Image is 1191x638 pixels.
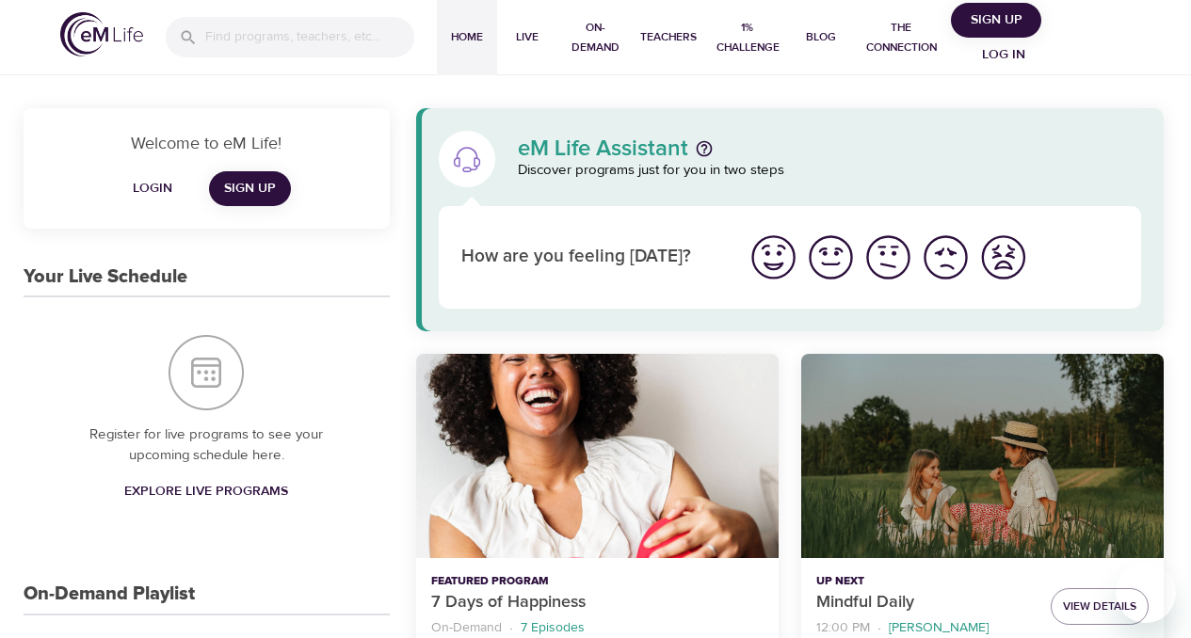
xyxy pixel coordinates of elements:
[798,27,844,47] span: Blog
[431,590,764,615] p: 7 Days of Happiness
[748,231,799,283] img: great
[816,573,1036,590] p: Up Next
[958,8,1034,32] span: Sign Up
[816,618,870,638] p: 12:00 PM
[505,27,550,47] span: Live
[1116,563,1176,623] iframe: Button to launch messaging window
[431,573,764,590] p: Featured Program
[966,43,1041,67] span: Log in
[1063,597,1136,616] span: View Details
[60,12,143,56] img: logo
[805,231,857,283] img: good
[416,354,779,558] button: 7 Days of Happiness
[917,229,974,286] button: I'm feeling bad
[46,131,367,156] p: Welcome to eM Life!
[640,27,697,47] span: Teachers
[444,27,490,47] span: Home
[61,424,352,467] p: Register for live programs to see your upcoming schedule here.
[745,229,802,286] button: I'm feeling great
[461,244,722,271] p: How are you feeling [DATE]?
[862,231,914,283] img: ok
[117,474,296,509] a: Explore Live Programs
[920,231,972,283] img: bad
[958,38,1049,72] button: Log in
[801,354,1164,558] button: Mindful Daily
[124,480,288,503] span: Explore Live Programs
[431,618,502,638] p: On-Demand
[951,3,1041,38] button: Sign Up
[521,618,585,638] p: 7 Episodes
[224,177,276,200] span: Sign Up
[816,590,1036,615] p: Mindful Daily
[977,231,1029,283] img: worst
[452,144,482,174] img: eM Life Assistant
[169,335,244,410] img: Your Live Schedule
[130,177,175,200] span: Login
[860,229,917,286] button: I'm feeling ok
[1051,588,1149,625] button: View Details
[209,171,291,206] a: Sign Up
[889,618,989,638] p: [PERSON_NAME]
[205,17,414,57] input: Find programs, teachers, etc...
[518,137,688,160] p: eM Life Assistant
[518,160,1142,182] p: Discover programs just for you in two steps
[859,18,943,57] span: The Connection
[565,18,625,57] span: On-Demand
[24,583,195,605] h3: On-Demand Playlist
[974,229,1032,286] button: I'm feeling worst
[802,229,860,286] button: I'm feeling good
[24,266,187,288] h3: Your Live Schedule
[712,18,782,57] span: 1% Challenge
[122,171,183,206] button: Login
